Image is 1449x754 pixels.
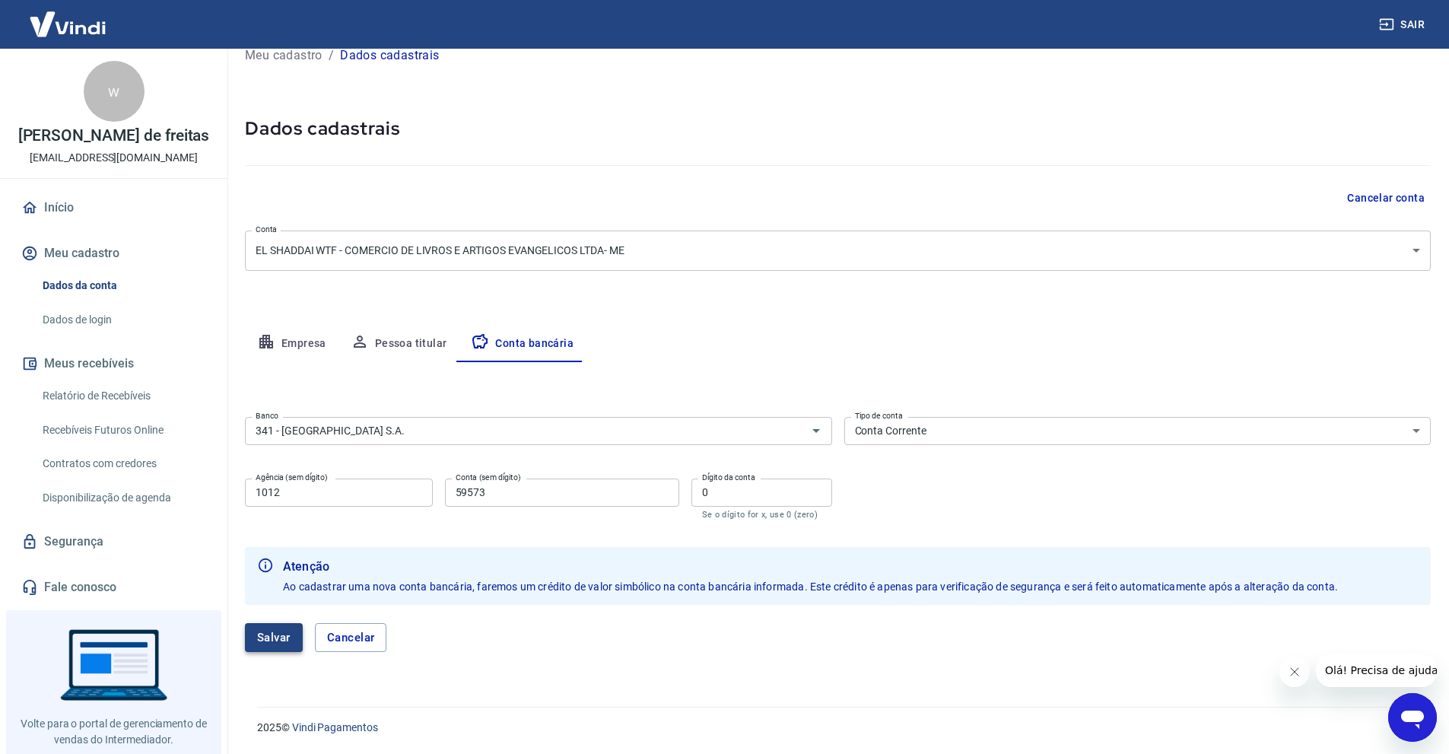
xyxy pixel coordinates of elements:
span: Ao cadastrar uma nova conta bancária, faremos um crédito de valor simbólico na conta bancária inf... [283,581,1338,593]
label: Banco [256,410,278,422]
a: Dados de login [37,304,209,336]
p: 2025 © [257,720,1412,736]
button: Cancelar conta [1341,184,1431,212]
button: Conta bancária [459,326,586,362]
button: Meu cadastro [18,237,209,270]
label: Conta (sem dígito) [456,472,521,483]
label: Conta [256,224,277,235]
p: [PERSON_NAME] de freitas [18,128,210,144]
button: Meus recebíveis [18,347,209,380]
button: Abrir [806,420,827,441]
a: Vindi Pagamentos [292,721,378,733]
label: Dígito da conta [702,472,755,483]
label: Tipo de conta [855,410,903,422]
p: / [329,46,334,65]
a: Dados da conta [37,270,209,301]
span: Olá! Precisa de ajuda? [9,11,128,23]
b: Atenção [283,558,1338,576]
div: w [84,61,145,122]
a: Fale conosco [18,571,209,604]
a: Disponibilização de agenda [37,482,209,514]
a: Meu cadastro [245,46,323,65]
iframe: Fechar mensagem [1279,657,1310,687]
a: Recebíveis Futuros Online [37,415,209,446]
a: Segurança [18,525,209,558]
label: Agência (sem dígito) [256,472,328,483]
a: Contratos com credores [37,448,209,479]
a: Relatório de Recebíveis [37,380,209,412]
button: Salvar [245,623,303,652]
iframe: Mensagem da empresa [1316,654,1437,687]
button: Empresa [245,326,338,362]
a: Início [18,191,209,224]
h5: Dados cadastrais [245,116,1431,141]
button: Cancelar [315,623,387,652]
div: EL SHADDAI WTF - COMERCIO DE LIVROS E ARTIGOS EVANGELICOS LTDA- ME [245,231,1431,271]
button: Sair [1376,11,1431,39]
p: [EMAIL_ADDRESS][DOMAIN_NAME] [30,150,198,166]
button: Pessoa titular [338,326,459,362]
iframe: Botão para abrir a janela de mensagens [1388,693,1437,742]
img: Vindi [18,1,117,47]
p: Dados cadastrais [340,46,439,65]
p: Se o dígito for x, use 0 (zero) [702,510,821,520]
